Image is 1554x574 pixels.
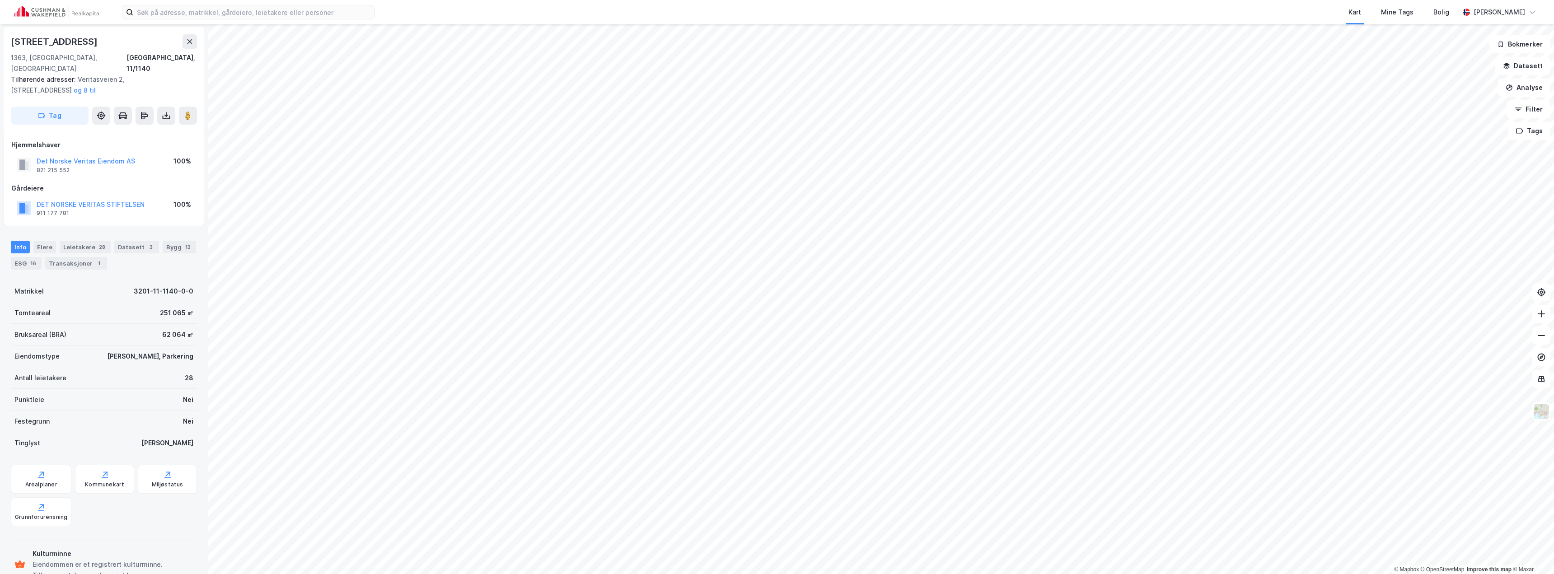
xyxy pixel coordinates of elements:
[14,373,66,383] div: Antall leietakere
[1421,566,1465,573] a: OpenStreetMap
[1394,566,1419,573] a: Mapbox
[1508,122,1550,140] button: Tags
[11,52,126,74] div: 1363, [GEOGRAPHIC_DATA], [GEOGRAPHIC_DATA]
[11,183,197,194] div: Gårdeiere
[1533,403,1550,420] img: Z
[1498,79,1550,97] button: Analyse
[1507,100,1550,118] button: Filter
[11,75,78,83] span: Tilhørende adresser:
[114,241,159,253] div: Datasett
[11,257,42,270] div: ESG
[14,329,66,340] div: Bruksareal (BRA)
[14,286,44,297] div: Matrikkel
[14,394,44,405] div: Punktleie
[133,5,374,19] input: Søk på adresse, matrikkel, gårdeiere, leietakere eller personer
[183,243,192,252] div: 13
[25,481,57,488] div: Arealplaner
[134,286,193,297] div: 3201-11-1140-0-0
[160,308,193,318] div: 251 065 ㎡
[1348,7,1361,18] div: Kart
[33,548,193,559] div: Kulturminne
[14,438,40,448] div: Tinglyst
[28,259,38,268] div: 16
[45,257,107,270] div: Transaksjoner
[1467,566,1512,573] a: Improve this map
[183,416,193,427] div: Nei
[37,210,69,217] div: 911 177 781
[11,241,30,253] div: Info
[14,416,50,427] div: Festegrunn
[152,481,183,488] div: Miljøstatus
[141,438,193,448] div: [PERSON_NAME]
[1474,7,1525,18] div: [PERSON_NAME]
[85,481,124,488] div: Kommunekart
[163,241,196,253] div: Bygg
[146,243,155,252] div: 3
[107,351,193,362] div: [PERSON_NAME], Parkering
[14,308,51,318] div: Tomteareal
[97,243,107,252] div: 28
[11,140,197,150] div: Hjemmelshaver
[14,351,60,362] div: Eiendomstype
[126,52,197,74] div: [GEOGRAPHIC_DATA], 11/1140
[37,167,70,174] div: 821 215 552
[60,241,111,253] div: Leietakere
[173,199,191,210] div: 100%
[33,241,56,253] div: Eiere
[162,329,193,340] div: 62 064 ㎡
[1489,35,1550,53] button: Bokmerker
[173,156,191,167] div: 100%
[11,107,89,125] button: Tag
[185,373,193,383] div: 28
[15,513,67,521] div: Grunnforurensning
[1495,57,1550,75] button: Datasett
[14,6,100,19] img: cushman-wakefield-realkapital-logo.202ea83816669bd177139c58696a8fa1.svg
[1433,7,1449,18] div: Bolig
[94,259,103,268] div: 1
[183,394,193,405] div: Nei
[11,34,99,49] div: [STREET_ADDRESS]
[11,74,190,96] div: Veritasveien 2, [STREET_ADDRESS]
[1509,531,1554,574] iframe: Chat Widget
[1381,7,1414,18] div: Mine Tags
[1509,531,1554,574] div: Kontrollprogram for chat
